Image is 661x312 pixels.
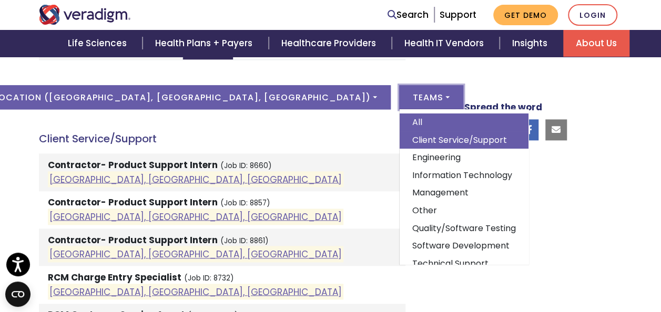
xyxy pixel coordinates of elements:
[399,85,463,109] button: Teams
[400,184,528,202] a: Management
[440,8,476,21] a: Support
[48,234,218,246] strong: Contractor- Product Support Intern
[49,248,342,261] a: [GEOGRAPHIC_DATA], [GEOGRAPHIC_DATA], [GEOGRAPHIC_DATA]
[220,161,272,171] small: (Job ID: 8660)
[500,30,563,57] a: Insights
[48,159,218,171] strong: Contractor- Product Support Intern
[220,236,269,246] small: (Job ID: 8861)
[400,149,528,167] a: Engineering
[400,113,528,131] a: All
[400,220,528,237] a: Quality/Software Testing
[464,101,542,113] strong: Spread the word
[400,255,528,273] a: Technical Support
[563,30,629,57] a: About Us
[400,202,528,220] a: Other
[48,271,181,284] strong: RCM Charge Entry Specialist
[5,282,30,307] button: Open CMP widget
[392,30,500,57] a: Health IT Vendors
[184,273,234,283] small: (Job ID: 8732)
[400,131,528,149] a: Client Service/Support
[48,196,218,209] strong: Contractor- Product Support Intern
[39,132,405,145] h4: Client Service/Support
[568,4,617,26] a: Login
[220,198,270,208] small: (Job ID: 8857)
[269,30,392,57] a: Healthcare Providers
[49,210,342,223] a: [GEOGRAPHIC_DATA], [GEOGRAPHIC_DATA], [GEOGRAPHIC_DATA]
[143,30,268,57] a: Health Plans + Payers
[400,237,528,255] a: Software Development
[388,8,429,22] a: Search
[39,5,131,25] img: Veradigm logo
[49,173,342,185] a: [GEOGRAPHIC_DATA], [GEOGRAPHIC_DATA], [GEOGRAPHIC_DATA]
[400,167,528,184] a: Information Technology
[55,30,143,57] a: Life Sciences
[49,285,342,298] a: [GEOGRAPHIC_DATA], [GEOGRAPHIC_DATA], [GEOGRAPHIC_DATA]
[493,5,558,25] a: Get Demo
